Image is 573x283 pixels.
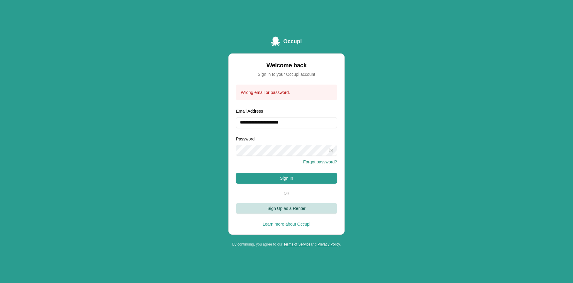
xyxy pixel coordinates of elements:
span: Or [281,191,292,196]
a: Occupi [271,37,302,46]
a: Learn more about Occupi [263,222,310,227]
label: Email Address [236,109,263,114]
a: Terms of Service [283,242,310,246]
span: Occupi [283,37,302,46]
button: Forgot password? [303,159,337,165]
button: Sign Up as a Renter [236,203,337,214]
button: Sign In [236,173,337,184]
a: Privacy Policy [317,242,340,246]
div: Wrong email or password. [241,89,332,95]
div: Welcome back [236,61,337,69]
div: By continuing, you agree to our and . [228,242,345,247]
div: Sign in to your Occupi account [236,71,337,77]
label: Password [236,137,254,141]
